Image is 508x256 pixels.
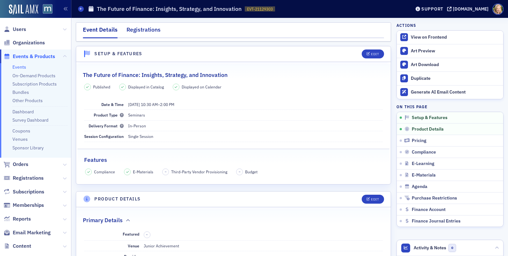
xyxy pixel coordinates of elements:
[13,175,44,182] span: Registrations
[128,123,146,128] span: In-Person
[412,184,427,190] span: Agenda
[83,216,123,224] h2: Primary Details
[93,84,110,90] span: Published
[13,215,31,222] span: Reports
[94,112,124,117] span: Product Type
[12,145,44,151] a: Sponsor Library
[397,72,503,85] button: Duplicate
[141,102,158,107] time: 10:30 AM
[94,169,115,175] span: Compliance
[128,102,140,107] span: [DATE]
[4,215,31,222] a: Reports
[83,26,118,38] div: Event Details
[411,34,500,40] div: View on Frontend
[397,44,503,58] a: Art Preview
[84,134,124,139] span: Session Configuration
[9,4,38,15] img: SailAMX
[4,243,31,250] a: Content
[412,138,426,144] span: Pricing
[13,202,44,209] span: Memberships
[12,81,57,87] a: Subscription Products
[412,218,461,224] span: Finance Journal Entries
[95,196,141,202] h4: Product Details
[97,5,242,13] h1: The Future of Finance: Insights, Strategy, and Innovation
[146,232,148,237] span: –
[4,188,44,195] a: Subscriptions
[13,188,44,195] span: Subscriptions
[12,89,29,95] a: Bundles
[447,7,491,11] button: [DOMAIN_NAME]
[362,49,384,58] button: Edit
[411,48,500,54] div: Art Preview
[12,98,43,103] a: Other Products
[397,31,503,44] a: View on Frontend
[43,4,53,14] img: SailAMX
[371,198,379,201] div: Edit
[412,115,447,121] span: Setup & Features
[4,229,51,236] a: Email Marketing
[89,123,124,128] span: Delivery Format
[397,58,503,72] a: Art Download
[492,4,504,15] span: Profile
[239,169,241,174] span: –
[412,195,457,201] span: Purchase Restrictions
[4,53,55,60] a: Events & Products
[182,84,221,90] span: Displayed on Calendar
[13,26,26,33] span: Users
[12,64,26,70] a: Events
[396,104,504,109] h4: On this page
[13,243,31,250] span: Content
[165,169,167,174] span: –
[4,26,26,33] a: Users
[396,22,416,28] h4: Actions
[411,89,500,95] div: Generate AI Email Content
[411,76,500,81] div: Duplicate
[84,156,107,164] h2: Features
[245,169,258,175] span: Budget
[160,102,174,107] time: 2:00 PM
[128,84,164,90] span: Displayed in Catalog
[128,102,174,107] span: –
[13,39,45,46] span: Organizations
[4,202,44,209] a: Memberships
[128,112,145,117] span: Seminars
[362,195,384,204] button: Edit
[453,6,489,12] div: [DOMAIN_NAME]
[144,243,179,248] span: Junior Achievement
[12,109,34,115] a: Dashboard
[371,52,379,56] div: Edit
[397,85,503,99] button: Generate AI Email Content
[101,102,124,107] span: Date & Time
[95,50,142,57] h4: Setup & Features
[38,4,53,15] a: View Homepage
[123,231,139,237] span: Featured
[448,244,456,252] span: 0
[13,53,55,60] span: Events & Products
[12,117,48,123] a: Survey Dashboard
[128,134,153,139] span: Single Session
[12,136,28,142] a: Venues
[421,6,443,12] div: Support
[412,149,436,155] span: Compliance
[13,229,51,236] span: Email Marketing
[412,126,444,132] span: Product Details
[83,71,228,79] h2: The Future of Finance: Insights, Strategy, and Innovation
[12,73,55,79] a: On-Demand Products
[412,161,434,167] span: E-Learning
[4,39,45,46] a: Organizations
[412,207,446,213] span: Finance Account
[412,172,436,178] span: E-Materials
[12,128,30,134] a: Coupons
[133,169,153,175] span: E-Materials
[414,245,446,251] span: Activity & Notes
[4,161,28,168] a: Orders
[247,6,273,12] span: EVT-21129303
[411,62,500,68] div: Art Download
[4,175,44,182] a: Registrations
[128,243,139,248] span: Venue
[127,26,161,37] div: Registrations
[171,169,227,175] span: Third-Party Vendor Provisioning
[13,161,28,168] span: Orders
